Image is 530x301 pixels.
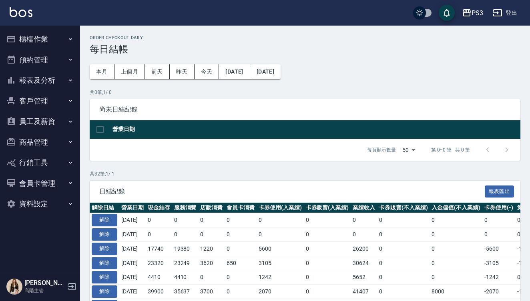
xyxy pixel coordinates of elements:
[92,285,117,298] button: 解除
[257,270,304,285] td: 1242
[399,139,418,161] div: 50
[90,203,119,213] th: 解除日結
[482,270,515,285] td: -1242
[459,5,486,21] button: PS3
[257,285,304,299] td: 2070
[3,132,77,153] button: 商品管理
[146,285,172,299] td: 39900
[92,257,117,269] button: 解除
[430,241,482,256] td: 0
[304,227,351,242] td: 0
[377,203,430,213] th: 卡券販賣(不入業績)
[377,285,430,299] td: 0
[472,8,483,18] div: PS3
[172,213,199,227] td: 0
[146,270,172,285] td: 4410
[3,29,77,50] button: 櫃檯作業
[3,70,77,91] button: 報表及分析
[146,213,172,227] td: 0
[198,241,225,256] td: 1220
[367,146,396,153] p: 每頁顯示數量
[430,285,482,299] td: 8000
[119,203,146,213] th: 營業日期
[92,228,117,241] button: 解除
[198,213,225,227] td: 0
[6,279,22,295] img: Person
[198,227,225,242] td: 0
[257,227,304,242] td: 0
[304,241,351,256] td: 0
[304,203,351,213] th: 卡券販賣(入業績)
[3,91,77,112] button: 客戶管理
[172,270,199,285] td: 4410
[172,203,199,213] th: 服務消費
[257,241,304,256] td: 5600
[172,227,199,242] td: 0
[198,270,225,285] td: 0
[172,285,199,299] td: 35637
[304,213,351,227] td: 0
[225,241,257,256] td: 0
[198,285,225,299] td: 3700
[219,64,250,79] button: [DATE]
[351,203,377,213] th: 業績收入
[172,256,199,270] td: 23249
[3,193,77,214] button: 資料設定
[351,213,377,227] td: 0
[119,213,146,227] td: [DATE]
[99,106,511,114] span: 尚未日結紀錄
[304,285,351,299] td: 0
[90,170,520,177] p: 共 32 筆, 1 / 1
[430,213,482,227] td: 0
[430,203,482,213] th: 入金儲值(不入業績)
[304,270,351,285] td: 0
[92,271,117,283] button: 解除
[250,64,281,79] button: [DATE]
[351,270,377,285] td: 5652
[225,270,257,285] td: 0
[351,227,377,242] td: 0
[225,203,257,213] th: 會員卡消費
[439,5,455,21] button: save
[482,256,515,270] td: -3105
[3,173,77,194] button: 會員卡管理
[377,256,430,270] td: 0
[482,241,515,256] td: -5600
[3,111,77,132] button: 員工及薪資
[110,120,520,139] th: 營業日期
[24,287,65,294] p: 高階主管
[485,185,514,198] button: 報表匯出
[198,203,225,213] th: 店販消費
[351,285,377,299] td: 41407
[92,214,117,226] button: 解除
[3,152,77,173] button: 行銷工具
[146,203,172,213] th: 現金結存
[430,227,482,242] td: 0
[119,241,146,256] td: [DATE]
[257,256,304,270] td: 3105
[351,241,377,256] td: 26200
[198,256,225,270] td: 3620
[377,270,430,285] td: 0
[119,256,146,270] td: [DATE]
[225,213,257,227] td: 0
[225,256,257,270] td: 650
[482,203,515,213] th: 卡券使用(-)
[90,64,114,79] button: 本月
[430,256,482,270] td: 0
[482,227,515,242] td: 0
[257,203,304,213] th: 卡券使用(入業績)
[377,213,430,227] td: 0
[114,64,145,79] button: 上個月
[490,6,520,20] button: 登出
[99,187,485,195] span: 日結紀錄
[146,256,172,270] td: 23320
[377,241,430,256] td: 0
[225,285,257,299] td: 0
[24,279,65,287] h5: [PERSON_NAME]
[430,270,482,285] td: 0
[485,187,514,195] a: 報表匯出
[257,213,304,227] td: 0
[90,89,520,96] p: 共 0 筆, 1 / 0
[145,64,170,79] button: 前天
